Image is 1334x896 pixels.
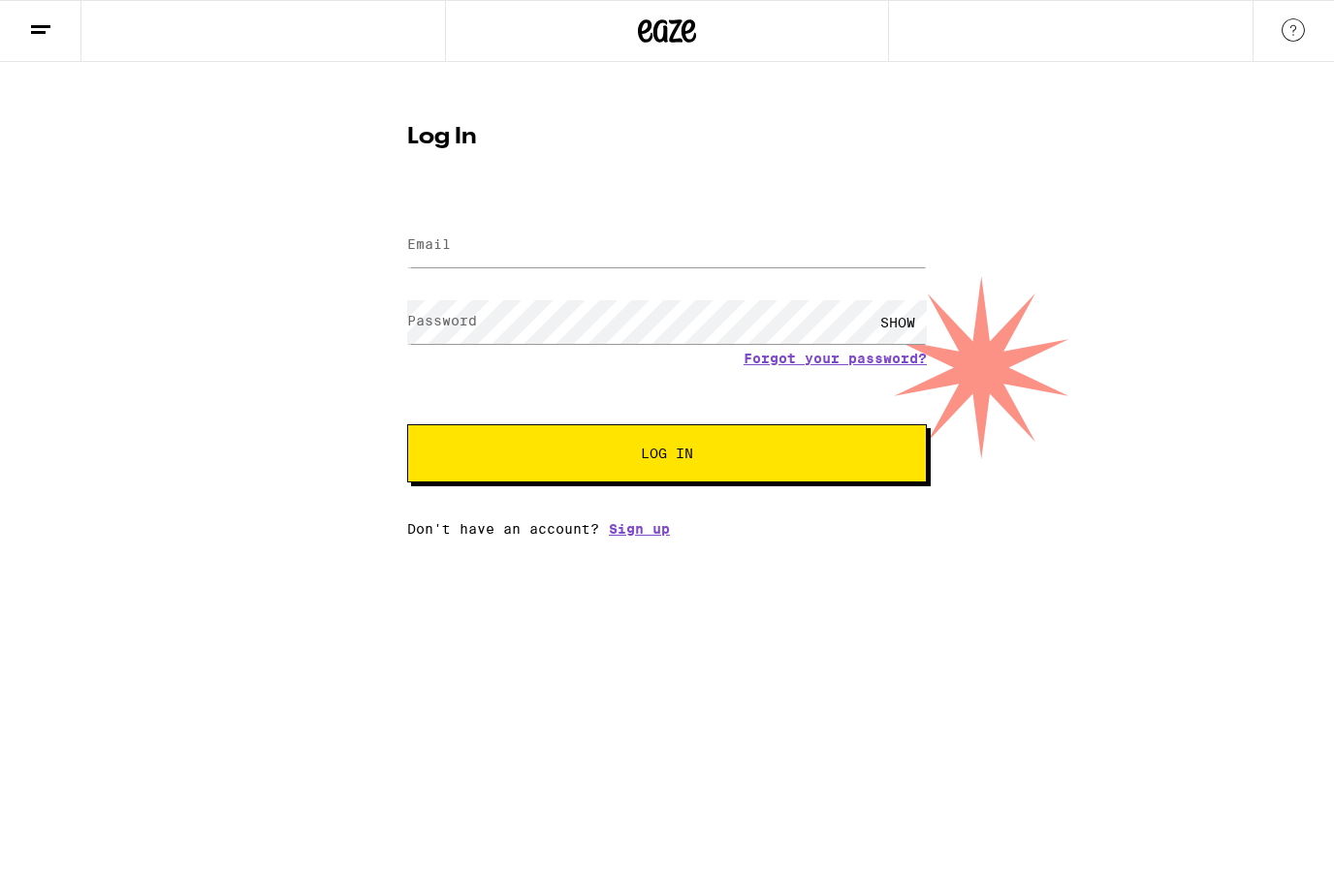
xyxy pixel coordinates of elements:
[407,224,927,267] input: Email
[407,521,927,537] div: Don't have an account?
[407,424,927,482] button: Log In
[407,313,477,328] label: Password
[609,521,670,537] a: Sign up
[744,351,927,366] a: Forgot your password?
[407,236,451,252] label: Email
[869,300,927,344] div: SHOW
[641,447,693,460] span: Log In
[407,126,927,149] h1: Log In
